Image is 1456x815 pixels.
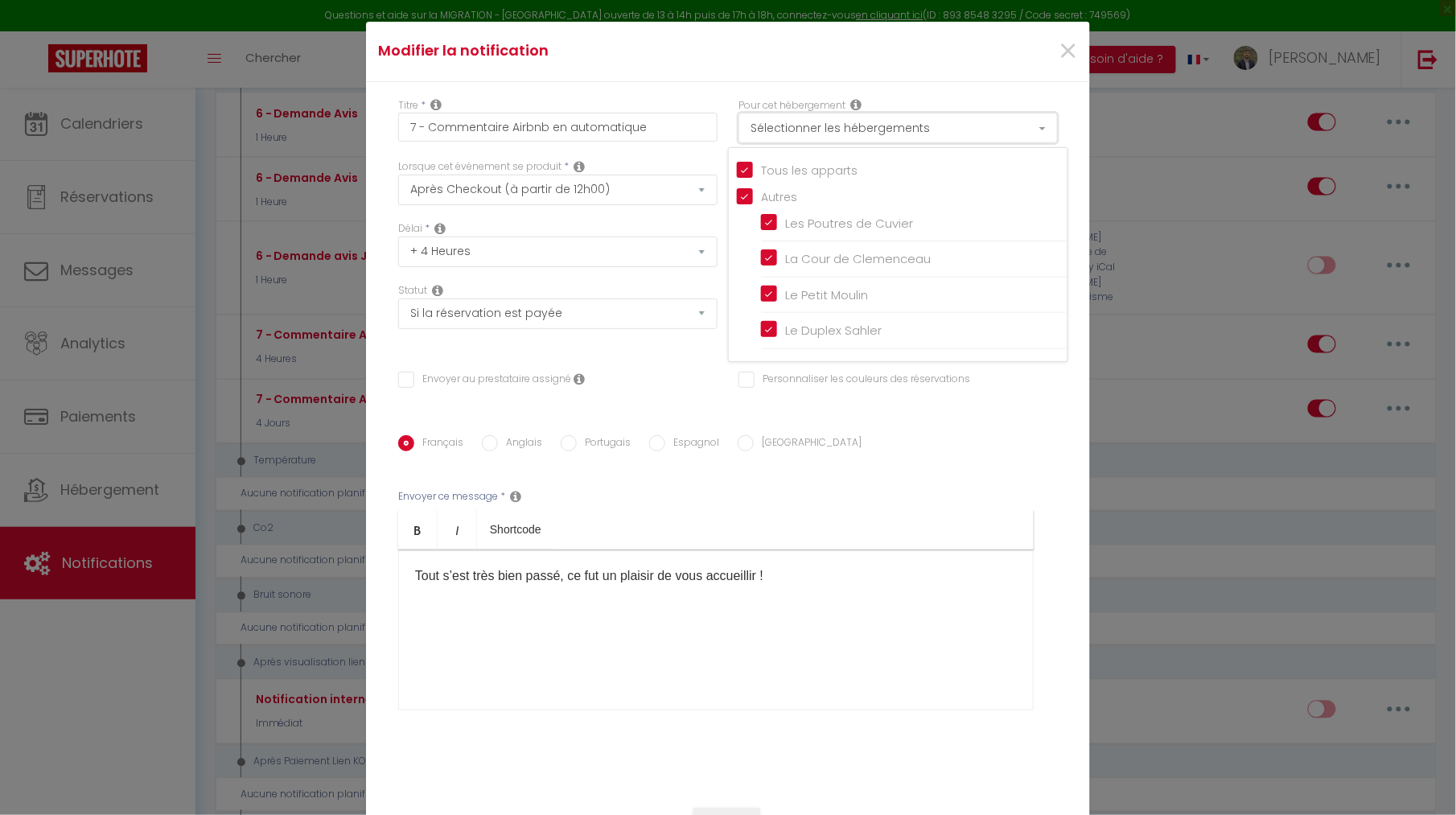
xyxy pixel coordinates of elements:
[398,489,498,504] label: Envoyer ce message
[1058,35,1078,69] button: Close
[432,284,443,297] i: Booking status
[477,510,554,549] a: Shortcode
[13,6,61,55] button: Open LiveChat chat widget
[434,222,446,235] i: Action Time
[738,98,845,113] label: Pour cet hébergement
[577,435,631,453] label: Portugais
[398,98,418,113] label: Titre
[754,435,862,453] label: [GEOGRAPHIC_DATA]
[414,435,463,453] label: Français
[415,566,1017,586] p: Tout s’est très bien passé, ce fut un plaisir de vous accueillir !​
[498,435,542,453] label: Anglais
[761,189,797,205] span: Autres
[378,39,837,62] h4: Modifier la notification
[398,159,561,175] label: Lorsque cet événement se produit
[398,283,427,298] label: Statut
[785,215,913,232] span: Les Poutres de Cuvier
[738,113,1058,143] button: Sélectionner les hébergements
[1058,27,1078,76] span: ×
[398,221,422,237] label: Délai
[438,510,477,549] a: Italic
[574,373,585,385] i: Envoyer au prestataire si il est assigné
[665,435,719,453] label: Espagnol
[785,286,868,303] span: Le Petit Moulin
[398,510,438,549] a: Bold
[574,160,585,173] i: Event Occur
[430,98,442,111] i: Title
[510,490,521,503] i: Message
[850,98,862,111] i: This Rental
